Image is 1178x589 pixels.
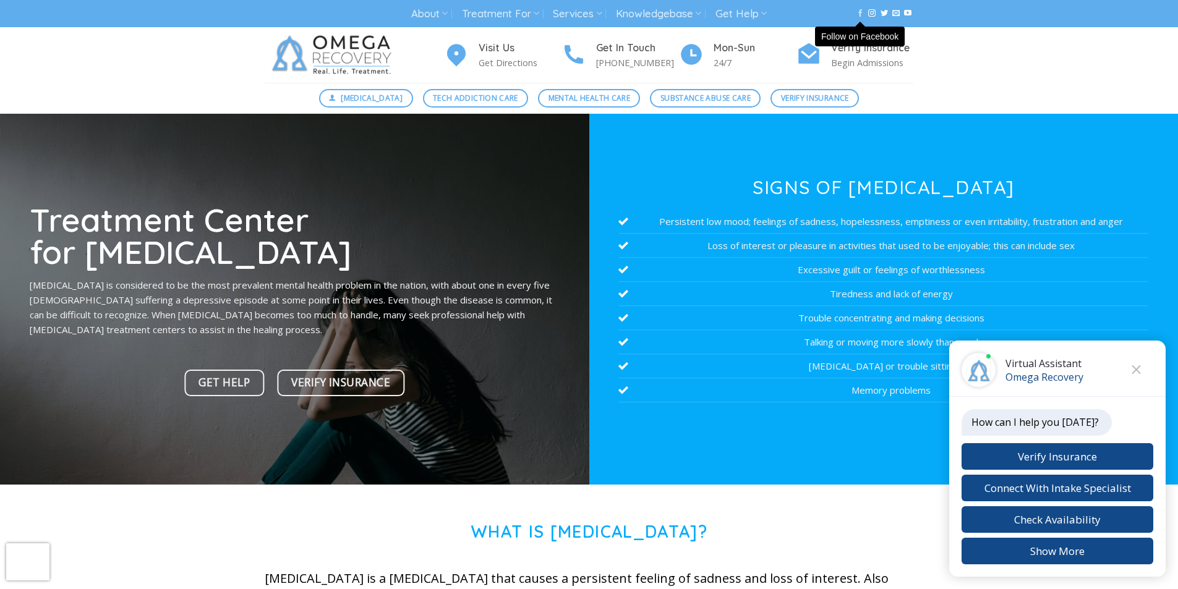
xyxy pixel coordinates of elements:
[618,306,1148,330] li: Trouble concentrating and making decisions
[881,9,888,18] a: Follow on Twitter
[423,89,529,108] a: Tech Addiction Care
[618,234,1148,258] li: Loss of interest or pleasure in activities that used to be enjoyable; this can include sex
[856,9,864,18] a: Follow on Facebook
[479,40,561,56] h4: Visit Us
[198,374,250,391] span: Get Help
[411,2,448,25] a: About
[650,89,761,108] a: Substance Abuse Care
[341,92,403,104] span: [MEDICAL_DATA]
[277,370,404,396] a: Verify Insurance
[561,40,679,70] a: Get In Touch [PHONE_NUMBER]
[596,56,679,70] p: [PHONE_NUMBER]
[596,40,679,56] h4: Get In Touch
[618,330,1148,354] li: Talking or moving more slowly than usual
[618,378,1148,402] li: Memory problems
[618,354,1148,378] li: [MEDICAL_DATA] or trouble sitting still
[291,374,390,391] span: Verify Insurance
[831,40,914,56] h4: Verify Insurance
[714,40,796,56] h4: Mon-Sun
[618,178,1148,197] h3: Signs of [MEDICAL_DATA]
[319,89,413,108] a: [MEDICAL_DATA]
[30,278,560,337] p: [MEDICAL_DATA] is considered to be the most prevalent mental health problem in the nation, with a...
[30,203,560,268] h1: Treatment Center for [MEDICAL_DATA]
[892,9,900,18] a: Send us an email
[462,2,539,25] a: Treatment For
[868,9,876,18] a: Follow on Instagram
[715,2,767,25] a: Get Help
[904,9,911,18] a: Follow on YouTube
[796,40,914,70] a: Verify Insurance Begin Admissions
[831,56,914,70] p: Begin Admissions
[553,2,602,25] a: Services
[660,92,751,104] span: Substance Abuse Care
[265,522,914,542] h1: What is [MEDICAL_DATA]?
[538,89,640,108] a: Mental Health Care
[548,92,630,104] span: Mental Health Care
[781,92,849,104] span: Verify Insurance
[618,210,1148,234] li: Persistent low mood; feelings of sadness, hopelessness, emptiness or even irritability, frustrati...
[433,92,518,104] span: Tech Addiction Care
[618,258,1148,282] li: Excessive guilt or feelings of worthlessness
[618,282,1148,306] li: Tiredness and lack of energy
[444,40,561,70] a: Visit Us Get Directions
[616,2,701,25] a: Knowledgebase
[714,56,796,70] p: 24/7
[479,56,561,70] p: Get Directions
[265,27,404,83] img: Omega Recovery
[770,89,859,108] a: Verify Insurance
[185,370,265,396] a: Get Help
